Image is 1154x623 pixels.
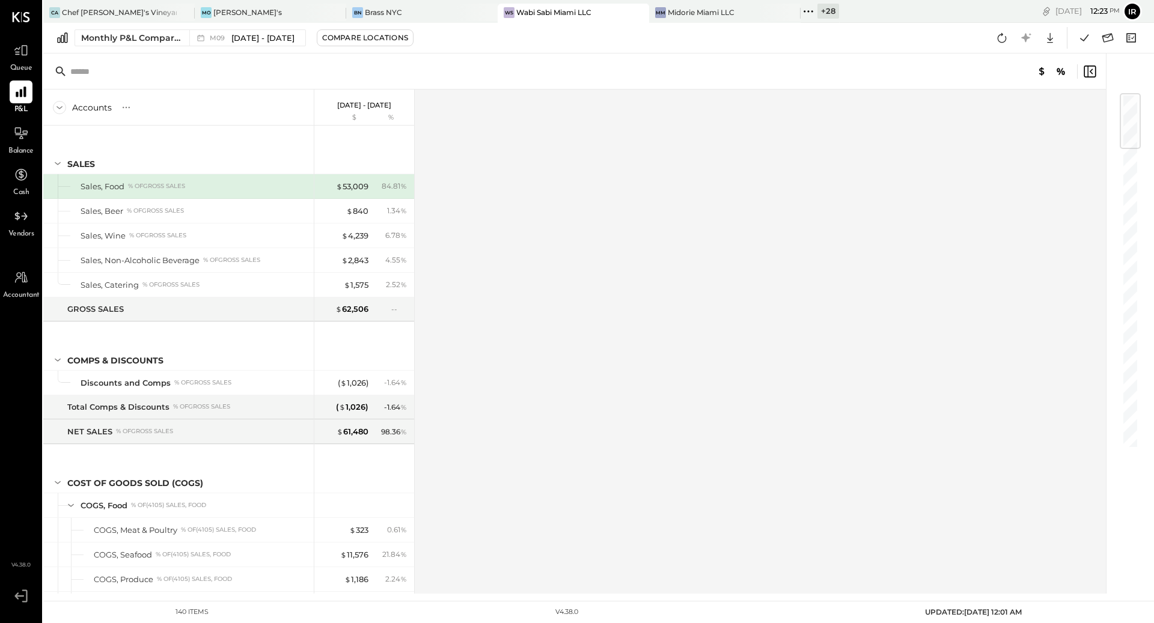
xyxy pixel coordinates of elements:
[385,255,407,266] div: 4.55
[81,205,123,217] div: Sales, Beer
[10,63,32,74] span: Queue
[391,304,407,314] div: --
[1040,5,1052,17] div: copy link
[94,574,153,585] div: COGS, Produce
[655,7,666,18] div: MM
[210,35,228,41] span: M09
[344,574,368,585] div: 1,186
[75,29,306,46] button: Monthly P&L Comparison M09[DATE] - [DATE]
[925,607,1022,616] span: UPDATED: [DATE] 12:01 AM
[94,549,152,561] div: COGS, Seafood
[387,205,407,216] div: 1.34
[385,230,407,241] div: 6.78
[336,181,368,192] div: 53,009
[337,427,343,436] span: $
[67,401,169,413] div: Total Comps & Discounts
[201,7,212,18] div: Mo
[340,378,347,387] span: $
[128,182,185,190] div: % of GROSS SALES
[400,255,407,264] span: %
[67,303,124,315] div: GROSS SALES
[400,427,407,436] span: %
[203,256,260,264] div: % of GROSS SALES
[668,7,734,17] div: Midorie Miami LLC
[176,607,209,617] div: 140 items
[67,354,163,366] div: Comps & Discounts
[344,574,351,584] span: $
[344,279,368,291] div: 1,575
[1,122,41,157] a: Balance
[320,113,368,123] div: $
[62,7,177,17] div: Chef [PERSON_NAME]'s Vineyard Restaurant
[8,146,34,157] span: Balance
[341,230,368,242] div: 4,239
[81,32,182,44] div: Monthly P&L Comparison
[400,402,407,412] span: %
[400,549,407,559] span: %
[384,402,407,413] div: - 1.64
[67,477,203,489] div: COST OF GOODS SOLD (COGS)
[400,205,407,215] span: %
[173,403,230,411] div: % of GROSS SALES
[386,279,407,290] div: 2.52
[387,524,407,535] div: 0.61
[49,7,60,18] div: CA
[322,32,408,43] div: Compare Locations
[382,549,407,560] div: 21.84
[142,281,200,289] div: % of GROSS SALES
[336,401,368,413] div: ( 1,026 )
[1,163,41,198] a: Cash
[116,427,173,436] div: % of GROSS SALES
[181,526,256,534] div: % of (4105) Sales, Food
[338,377,368,389] div: ( 1,026 )
[94,524,177,536] div: COGS, Meat & Poultry
[555,607,578,617] div: v 4.38.0
[81,181,124,192] div: Sales, Food
[337,101,391,109] p: [DATE] - [DATE]
[371,113,411,123] div: %
[385,574,407,585] div: 2.24
[340,549,368,561] div: 11,576
[67,426,112,437] div: NET SALES
[400,181,407,190] span: %
[1,266,41,301] a: Accountant
[346,206,353,216] span: $
[1,81,41,115] a: P&L
[817,4,839,19] div: + 28
[339,402,346,412] span: $
[317,29,414,46] button: Compare Locations
[400,377,407,387] span: %
[341,255,368,266] div: 2,843
[336,181,343,191] span: $
[14,105,28,115] span: P&L
[349,524,368,536] div: 323
[349,525,356,535] span: $
[384,377,407,388] div: - 1.64
[341,231,348,240] span: $
[1,39,41,74] a: Queue
[341,255,348,265] span: $
[157,575,232,583] div: % of (4105) Sales, Food
[352,7,363,18] div: BN
[81,500,127,511] div: COGS, Food
[231,32,295,44] span: [DATE] - [DATE]
[81,279,139,291] div: Sales, Catering
[1055,5,1120,17] div: [DATE]
[67,158,95,170] div: SALES
[1123,2,1142,21] button: Ir
[337,426,368,437] div: 61,480
[400,279,407,289] span: %
[131,501,206,509] div: % of (4105) Sales, Food
[400,524,407,534] span: %
[213,7,282,17] div: [PERSON_NAME]'s
[382,181,407,192] div: 84.81
[156,550,231,559] div: % of (4105) Sales, Food
[381,427,407,437] div: 98.36
[81,230,126,242] div: Sales, Wine
[344,280,350,290] span: $
[1,205,41,240] a: Vendors
[400,574,407,583] span: %
[174,378,231,387] div: % of GROSS SALES
[8,229,34,240] span: Vendors
[3,290,40,301] span: Accountant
